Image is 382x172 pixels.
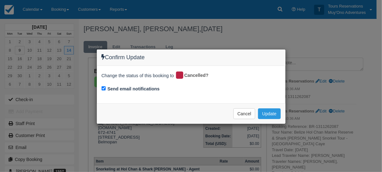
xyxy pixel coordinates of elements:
[175,71,213,81] div: Cancelled?
[102,54,281,61] h4: Confirm Update
[102,72,174,81] span: Change the status of this booking to
[108,86,160,92] label: Send email notifications
[233,108,256,119] button: Cancel
[258,108,280,119] button: Update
